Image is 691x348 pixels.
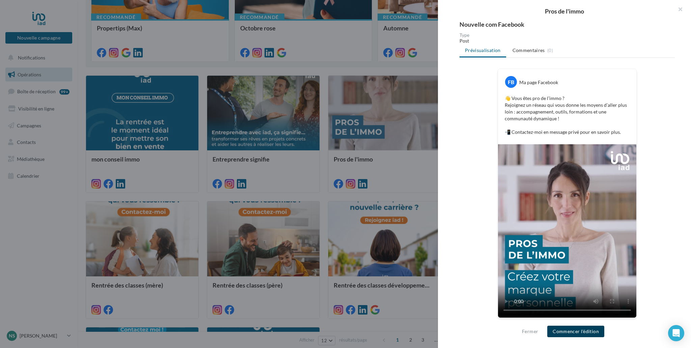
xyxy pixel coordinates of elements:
[449,8,680,14] div: Pros de l'immo
[513,47,545,54] span: Commentaires
[460,38,675,44] div: Post
[460,21,564,27] div: Nouvelle com Facebook
[505,76,517,88] div: FB
[498,318,637,327] div: La prévisualisation est non-contractuelle
[547,48,553,53] span: (0)
[668,325,684,341] div: Open Intercom Messenger
[519,79,558,86] div: Ma page Facebook
[460,33,675,38] div: Type
[547,326,604,337] button: Commencer l'édition
[505,95,630,135] p: 👋 Vous êtes pro de l’immo ? Rejoignez un réseau qui vous donne les moyens d’aller plus loin : acc...
[519,327,541,335] button: Fermer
